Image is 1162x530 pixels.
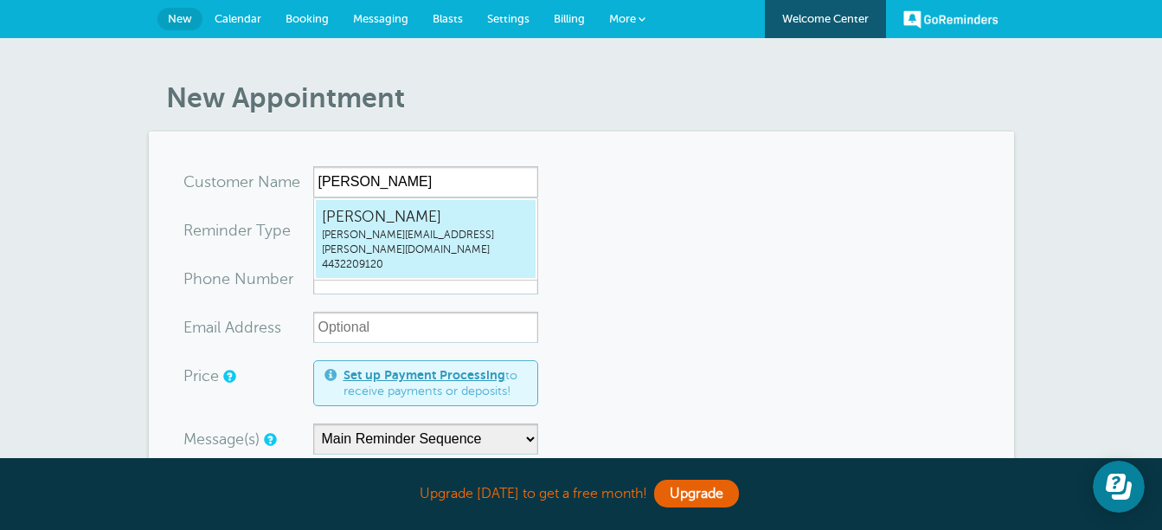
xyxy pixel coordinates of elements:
span: More [609,12,636,25]
span: Blasts [433,12,463,25]
span: Settings [487,12,530,25]
label: Price [183,368,219,384]
a: An optional price for the appointment. If you set a price, you can include a payment link in your... [223,371,234,382]
span: [PERSON_NAME][EMAIL_ADDRESS][PERSON_NAME][DOMAIN_NAME] [322,228,530,257]
a: Simple templates and custom messages will use the reminder schedule set under Settings > Reminder... [264,434,274,445]
a: New [157,8,202,30]
span: Booking [286,12,329,25]
iframe: Resource center [1093,461,1145,513]
span: il Add [214,320,254,335]
span: 4432209120 [322,257,530,272]
span: [PERSON_NAME] [322,206,530,228]
a: Set up Payment Processing [343,368,505,382]
div: mber [183,263,313,294]
span: tomer N [211,174,270,190]
div: Upgrade [DATE] to get a free month! [149,475,1014,513]
span: Cus [183,174,211,190]
span: Pho [183,271,212,287]
span: ne Nu [212,271,256,287]
span: New [168,12,192,25]
div: ress [183,312,313,343]
label: Reminder Type [183,223,291,238]
span: Calendar [215,12,261,25]
span: Messaging [353,12,408,25]
div: ame [183,166,313,197]
span: Billing [554,12,585,25]
label: Message(s) [183,431,260,447]
a: Upgrade [654,480,739,507]
input: Optional [313,312,538,343]
span: to receive payments or deposits! [343,368,527,398]
h1: New Appointment [166,81,1014,114]
span: Ema [183,320,214,335]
